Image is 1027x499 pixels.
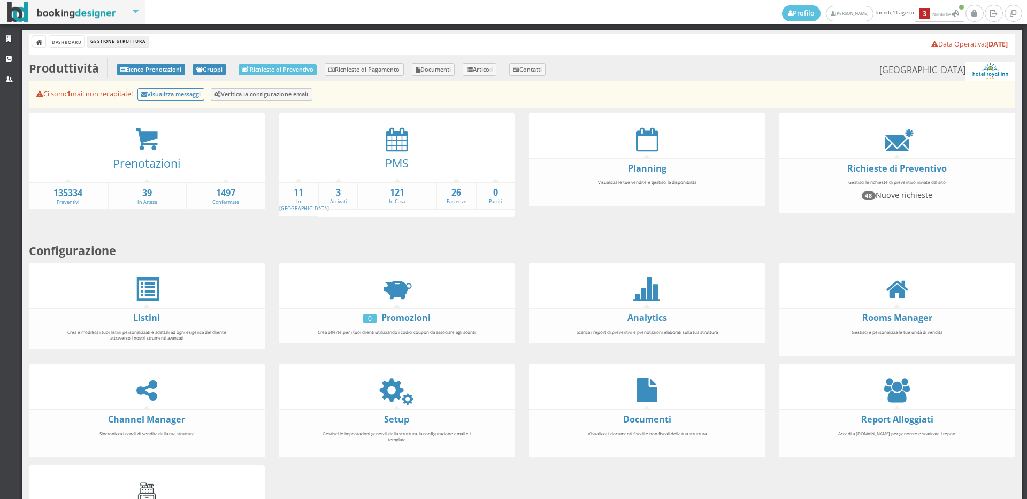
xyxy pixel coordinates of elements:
a: Articoli [463,63,496,76]
b: [DATE] [986,40,1008,49]
a: Rooms Manager [862,312,932,324]
a: Promozioni [381,312,431,324]
li: Gestione Struttura [88,36,148,48]
a: Documenti [623,413,671,425]
div: Visualizza i documenti fiscali e non fiscali della tua struttura [561,426,734,454]
strong: 39 [109,187,186,199]
img: BookingDesigner.com [7,2,116,22]
a: PMS [385,155,409,171]
a: Elenco Prenotazioni [117,64,185,75]
div: Scarica i report di preventivi e prenotazioni elaborati sulla tua struttura [561,324,734,340]
a: Listini [133,312,160,324]
a: Richieste di Pagamento [325,63,404,76]
a: Contatti [509,63,546,76]
strong: 135334 [29,187,108,199]
strong: 26 [437,187,475,199]
strong: 1497 [187,187,265,199]
b: 1 [67,89,71,98]
div: 0 [363,314,377,323]
div: Accedi a [DOMAIN_NAME] per generare e scaricare i report [810,426,984,454]
a: Documenti [412,63,455,76]
a: Gruppi [193,64,226,75]
a: 11In [GEOGRAPHIC_DATA] [279,187,329,212]
a: 135334Preventivi [29,187,108,206]
b: 3 [919,8,930,19]
a: Data Operativa:[DATE] [931,40,1008,49]
a: Prenotazioni [113,156,180,171]
a: Richieste di Preventivo [239,64,317,75]
a: 3Arrivati [319,187,357,205]
div: Crea e modifica i tuoi listini personalizzati e adattali ad ogni esigenza del cliente attraverso ... [60,324,233,346]
a: 39In Attesa [109,187,186,206]
h5: Ci sono mail non recapitate! [36,88,1008,101]
a: Setup [384,413,409,425]
img: ea773b7e7d3611ed9c9d0608f5526cb6.png [965,62,1015,81]
div: Visualizza le tue vendite e gestisci la disponibilità [561,174,734,203]
div: Gestisci le impostazioni generali della struttura, la configurazione email e i template [310,426,484,454]
a: 26Partenze [437,187,475,205]
a: Profilo [782,5,821,21]
small: [GEOGRAPHIC_DATA] [879,62,1015,81]
span: lunedì, 11 agosto [782,5,965,22]
a: Dashboard [49,36,84,47]
a: Planning [628,163,666,174]
div: Crea offerte per i tuoi clienti utilizzando i codici coupon da associare agli sconti [310,324,484,340]
div: Sincronizza i canali di vendita della tua struttura [60,426,233,454]
a: Visualizza messaggi [137,88,205,101]
a: Richieste di Preventivo [847,163,947,174]
b: Produttività [29,60,99,76]
b: Configurazione [29,243,116,258]
a: Verifica la configurazione email [211,88,312,101]
a: 0Partiti [477,187,515,205]
a: Analytics [627,312,667,324]
a: Channel Manager [108,413,185,425]
button: 3Notifiche [915,5,964,22]
a: Report Alloggiati [861,413,933,425]
a: 121In Casa [358,187,436,205]
strong: 121 [358,187,436,199]
a: [PERSON_NAME] [826,6,873,21]
span: 48 [862,191,876,200]
strong: 0 [477,187,515,199]
strong: 11 [279,187,318,199]
a: 1497Confermate [187,187,265,206]
h4: Nuove richieste [815,190,979,200]
strong: 3 [319,187,357,199]
div: Gestisci le richieste di preventivo inviate dal sito [810,174,984,210]
div: Gestisci e personalizza le tue unità di vendita [810,324,984,352]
